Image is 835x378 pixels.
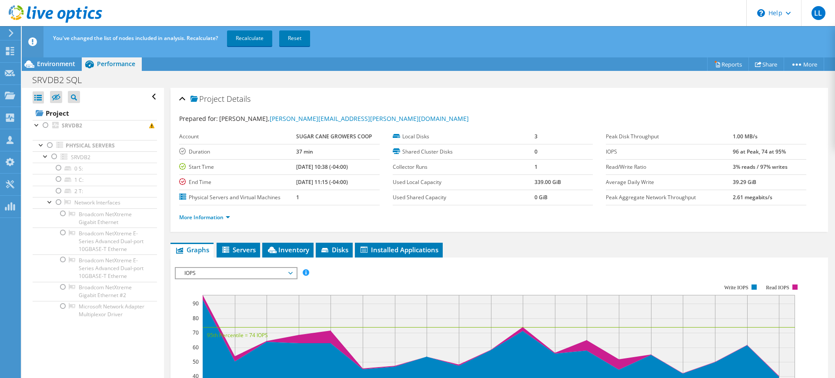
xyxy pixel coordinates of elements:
[757,9,765,17] svg: \n
[606,132,732,141] label: Peak Disk Throughput
[534,163,538,171] b: 1
[190,95,224,104] span: Project
[33,282,157,301] a: Broadcom NetXtreme Gigabit Ethernet #2
[606,163,732,171] label: Read/Write Ratio
[733,133,758,140] b: 1.00 MB/s
[724,284,748,291] text: Write IOPS
[33,301,157,320] a: Microsoft Network Adapter Multiplexor Driver
[534,178,561,186] b: 339.00 GiB
[53,34,218,42] span: You've changed the list of nodes included in analysis. Recalculate?
[279,30,310,46] a: Reset
[534,133,538,140] b: 3
[393,178,534,187] label: Used Local Capacity
[606,178,732,187] label: Average Daily Write
[296,194,299,201] b: 1
[296,163,348,171] b: [DATE] 10:38 (-04:00)
[33,174,157,185] a: 1 C:
[33,197,157,208] a: Network Interfaces
[766,284,790,291] text: Read IOPS
[179,114,218,123] label: Prepared for:
[179,132,296,141] label: Account
[733,148,786,155] b: 96 at Peak, 74 at 95%
[193,358,199,365] text: 50
[296,148,313,155] b: 37 min
[33,186,157,197] a: 2 T:
[393,132,534,141] label: Local Disks
[193,300,199,307] text: 90
[320,245,348,254] span: Disks
[179,193,296,202] label: Physical Servers and Virtual Machines
[733,178,756,186] b: 39.29 GiB
[359,245,438,254] span: Installed Applications
[179,147,296,156] label: Duration
[33,208,157,227] a: Broadcom NetXtreme Gigabit Ethernet
[97,60,135,68] span: Performance
[534,194,548,201] b: 0 GiB
[193,344,199,351] text: 60
[28,75,95,85] h1: SRVDB2 SQL
[784,57,824,71] a: More
[270,114,469,123] a: [PERSON_NAME][EMAIL_ADDRESS][PERSON_NAME][DOMAIN_NAME]
[180,268,292,278] span: IOPS
[179,178,296,187] label: End Time
[534,148,538,155] b: 0
[33,106,157,120] a: Project
[221,245,256,254] span: Servers
[267,245,309,254] span: Inventory
[296,133,372,140] b: SUGAR CANE GROWERS COOP
[33,120,157,131] a: SRVDB2
[37,60,75,68] span: Environment
[33,254,157,281] a: Broadcom NetXtreme E-Series Advanced Dual-port 10GBASE-T Etherne
[207,331,268,339] text: 95th Percentile = 74 IOPS
[179,163,296,171] label: Start Time
[227,94,250,104] span: Details
[227,30,272,46] a: Recalculate
[219,114,469,123] span: [PERSON_NAME],
[733,163,788,171] b: 3% reads / 97% writes
[296,178,348,186] b: [DATE] 11:15 (-04:00)
[62,122,82,129] b: SRVDB2
[393,193,534,202] label: Used Shared Capacity
[33,151,157,163] a: SRVDB2
[71,154,90,161] span: SRVDB2
[707,57,749,71] a: Reports
[193,314,199,322] text: 80
[748,57,784,71] a: Share
[175,245,209,254] span: Graphs
[179,214,230,221] a: More Information
[606,193,732,202] label: Peak Aggregate Network Throughput
[33,227,157,254] a: Broadcom NetXtreme E-Series Advanced Dual-port 10GBASE-T Etherne
[733,194,772,201] b: 2.61 megabits/s
[812,6,825,20] span: LL
[33,163,157,174] a: 0 S:
[606,147,732,156] label: IOPS
[193,329,199,336] text: 70
[33,140,157,151] a: Physical Servers
[393,147,534,156] label: Shared Cluster Disks
[393,163,534,171] label: Collector Runs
